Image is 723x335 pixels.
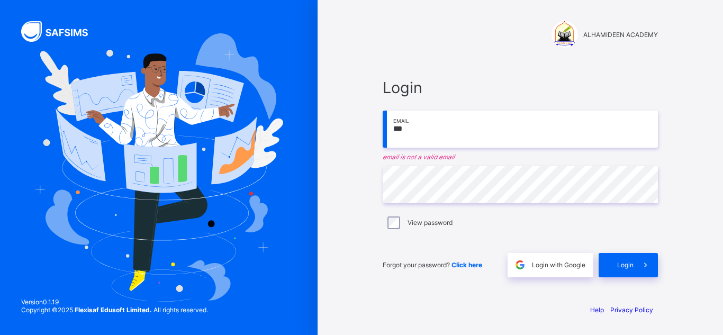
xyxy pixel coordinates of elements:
img: SAFSIMS Logo [21,21,101,42]
img: google.396cfc9801f0270233282035f929180a.svg [514,259,526,271]
span: Version 0.1.19 [21,298,208,306]
strong: Flexisaf Edusoft Limited. [75,306,152,314]
a: Click here [451,261,482,269]
span: Forgot your password? [383,261,482,269]
a: Help [590,306,604,314]
label: View password [408,219,453,227]
a: Privacy Policy [610,306,653,314]
em: email is not a valid email [383,153,658,161]
span: ALHAMIDEEN ACADEMY [583,31,658,39]
span: Copyright © 2025 All rights reserved. [21,306,208,314]
span: Login with Google [532,261,585,269]
span: Login [383,78,658,97]
span: Login [617,261,634,269]
img: Hero Image [34,33,284,301]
